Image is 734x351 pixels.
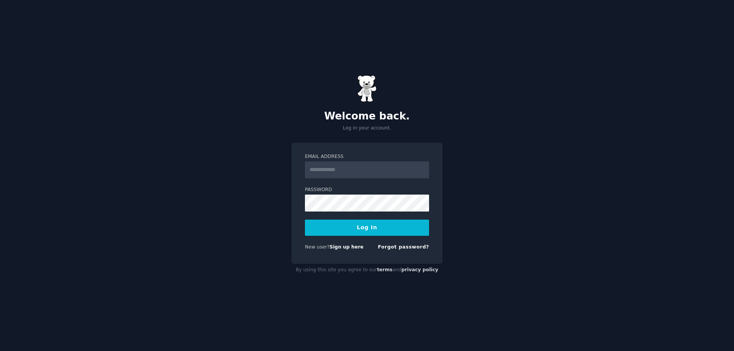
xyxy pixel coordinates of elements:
div: By using this site you agree to our and [291,264,443,276]
a: Sign up here [330,244,364,250]
button: Log In [305,220,429,236]
span: New user? [305,244,330,250]
h2: Welcome back. [291,110,443,123]
label: Password [305,186,429,193]
a: privacy policy [401,267,438,272]
a: Forgot password? [378,244,429,250]
a: terms [377,267,392,272]
label: Email Address [305,153,429,160]
p: Log in your account. [291,125,443,132]
img: Gummy Bear [357,75,377,102]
